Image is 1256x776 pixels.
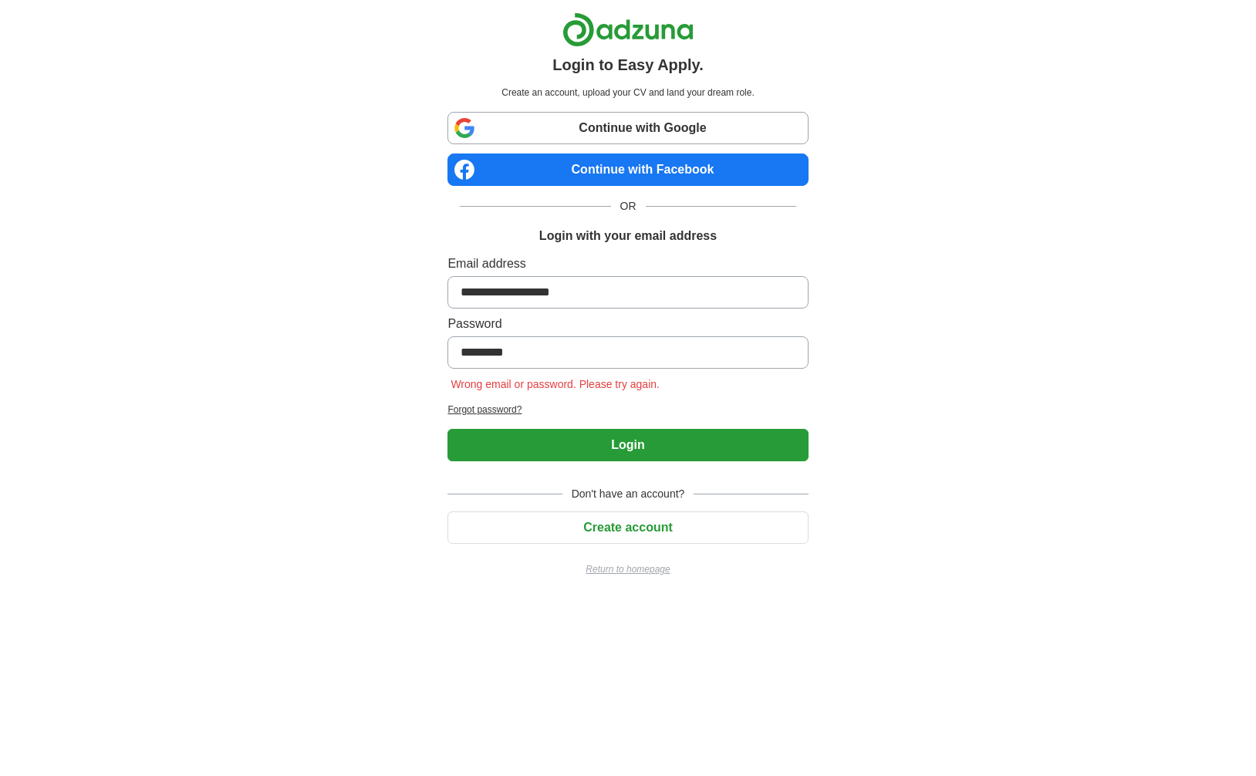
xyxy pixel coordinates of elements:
h1: Login with your email address [539,227,717,245]
a: Create account [447,521,808,534]
button: Create account [447,511,808,544]
button: Login [447,429,808,461]
img: Adzuna logo [562,12,694,47]
h1: Login to Easy Apply. [552,53,704,76]
span: Don't have an account? [562,486,694,502]
a: Continue with Google [447,112,808,144]
label: Email address [447,255,808,273]
p: Create an account, upload your CV and land your dream role. [451,86,805,100]
label: Password [447,315,808,333]
a: Continue with Facebook [447,154,808,186]
a: Return to homepage [447,562,808,576]
a: Forgot password? [447,403,808,417]
span: OR [611,198,646,214]
span: Wrong email or password. Please try again. [447,378,663,390]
